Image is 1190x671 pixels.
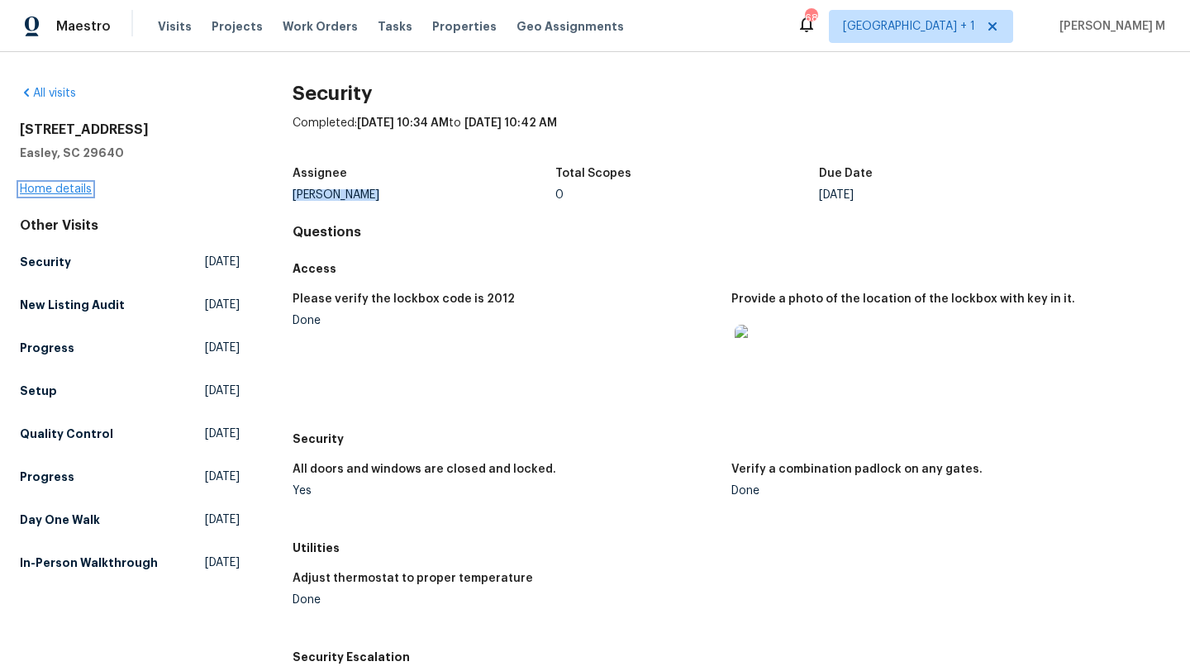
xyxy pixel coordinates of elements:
a: Progress[DATE] [20,462,240,492]
h5: Assignee [293,168,347,179]
a: In-Person Walkthrough[DATE] [20,548,240,578]
a: Setup[DATE] [20,376,240,406]
h5: Total Scopes [555,168,631,179]
div: 0 [555,189,819,201]
h5: New Listing Audit [20,297,125,313]
h5: Setup [20,383,57,399]
h2: [STREET_ADDRESS] [20,121,240,138]
span: [DATE] [205,512,240,528]
h5: Quality Control [20,426,113,442]
h5: Day One Walk [20,512,100,528]
div: Yes [293,485,718,497]
div: Completed: to [293,115,1170,158]
div: Other Visits [20,217,240,234]
span: [DATE] [205,340,240,356]
a: Progress[DATE] [20,333,240,363]
h2: Security [293,85,1170,102]
a: Quality Control[DATE] [20,419,240,449]
span: [DATE] [205,297,240,313]
h5: In-Person Walkthrough [20,554,158,571]
span: Maestro [56,18,111,35]
h4: Questions [293,224,1170,240]
h5: Provide a photo of the location of the lockbox with key in it. [731,293,1075,305]
span: [PERSON_NAME] M [1053,18,1165,35]
div: [DATE] [819,189,1083,201]
h5: Access [293,260,1170,277]
h5: Please verify the lockbox code is 2012 [293,293,515,305]
h5: Progress [20,469,74,485]
a: Security[DATE] [20,247,240,277]
h5: Utilities [293,540,1170,556]
span: [GEOGRAPHIC_DATA] + 1 [843,18,975,35]
div: Done [293,594,718,606]
h5: Progress [20,340,74,356]
a: Day One Walk[DATE] [20,505,240,535]
div: [PERSON_NAME] [293,189,556,201]
span: Projects [212,18,263,35]
span: Geo Assignments [516,18,624,35]
span: [DATE] 10:42 AM [464,117,557,129]
div: 68 [805,10,816,26]
span: Tasks [378,21,412,32]
span: [DATE] [205,383,240,399]
h5: Verify a combination padlock on any gates. [731,464,983,475]
h5: Adjust thermostat to proper temperature [293,573,533,584]
span: Visits [158,18,192,35]
a: New Listing Audit[DATE] [20,290,240,320]
h5: Easley, SC 29640 [20,145,240,161]
h5: Security Escalation [293,649,1170,665]
span: [DATE] [205,554,240,571]
div: Done [293,315,718,326]
a: Home details [20,183,92,195]
span: [DATE] 10:34 AM [357,117,449,129]
h5: Due Date [819,168,873,179]
h5: All doors and windows are closed and locked. [293,464,556,475]
span: [DATE] [205,254,240,270]
a: All visits [20,88,76,99]
span: Work Orders [283,18,358,35]
span: [DATE] [205,426,240,442]
h5: Security [20,254,71,270]
span: Properties [432,18,497,35]
h5: Security [293,431,1170,447]
div: Done [731,485,1157,497]
span: [DATE] [205,469,240,485]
